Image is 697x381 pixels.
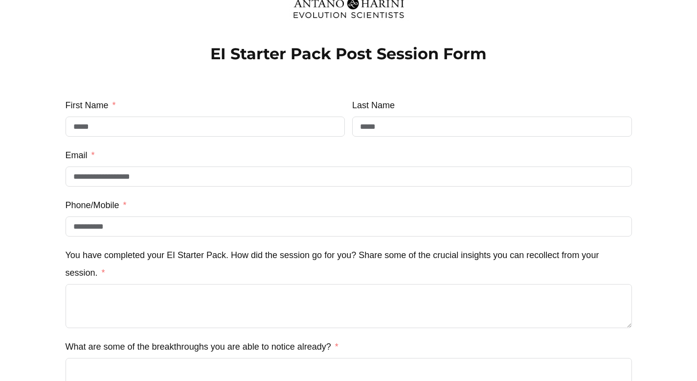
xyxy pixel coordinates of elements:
label: First Name [66,96,116,114]
textarea: You have completed your EI Starter Pack. How did the session go for you? Share some of the crucia... [66,284,632,328]
input: Email [66,167,632,187]
input: Phone/Mobile [66,216,632,237]
label: Email [66,146,95,164]
label: Last Name [352,96,395,114]
strong: EI Starter Pack Post Session Form [210,44,487,63]
label: Phone/Mobile [66,196,127,214]
label: What are some of the breakthroughs you are able to notice already? [66,338,338,356]
label: You have completed your EI Starter Pack. How did the session go for you? Share some of the crucia... [66,246,632,282]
